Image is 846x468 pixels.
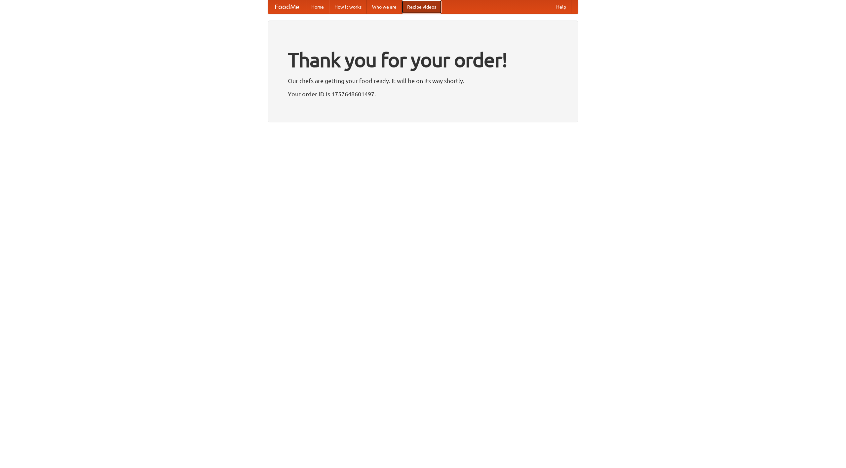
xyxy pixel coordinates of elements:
a: Recipe videos [402,0,442,14]
a: FoodMe [268,0,306,14]
a: Home [306,0,329,14]
a: How it works [329,0,367,14]
a: Help [551,0,571,14]
a: Who we are [367,0,402,14]
p: Our chefs are getting your food ready. It will be on its way shortly. [288,76,558,86]
h1: Thank you for your order! [288,44,558,76]
p: Your order ID is 1757648601497. [288,89,558,99]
